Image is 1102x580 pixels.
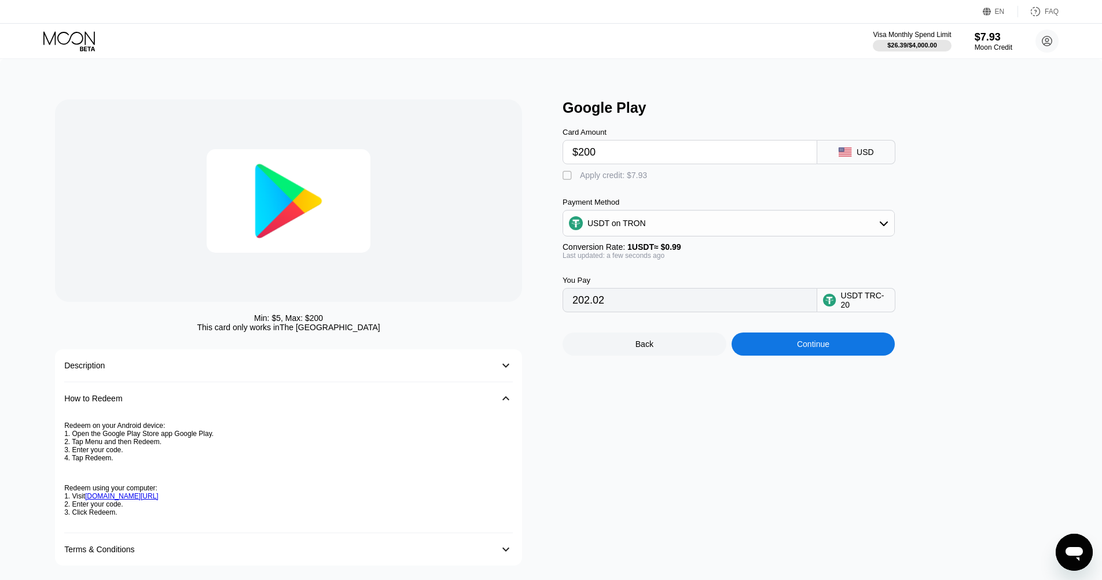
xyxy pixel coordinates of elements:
div: Card Amount [563,128,817,136]
div: $7.93Moon Credit [975,31,1012,51]
input: $0.00 [572,141,807,164]
iframe: Button to launch messaging window, conversation in progress [1056,534,1093,571]
div: 󰅀 [499,542,513,556]
p: Redeem using your computer: 1. Visit 2. Enter your code. 3. Click Redeem. [64,484,513,516]
div: Description [64,361,105,370]
div: Visa Monthly Spend Limit$26.39/$4,000.00 [873,31,951,51]
div: Apply credit: $7.93 [580,171,647,180]
div: FAQ [1045,8,1059,16]
div: FAQ [1018,6,1059,17]
div: Min: $ 5 , Max: $ 200 [254,313,323,323]
div: USDT TRC-20 [841,291,890,309]
div: Continue [797,339,829,349]
div: USDT on TRON [563,212,894,235]
div: Conversion Rate: [563,242,895,252]
div:  [563,170,574,182]
p: Redeem on your Android device: 1. Open the Google Play Store app Google Play. 2. Tap Menu and the... [64,422,513,462]
div: 󰅀 [499,359,513,372]
div: You Pay [563,276,817,285]
div: This card only works in The [GEOGRAPHIC_DATA] [197,323,380,332]
div: $26.39 / $4,000.00 [887,42,937,49]
a: [DOMAIN_NAME][URL] [85,492,159,500]
div: Back [636,339,653,349]
div: Visa Monthly Spend Limit [873,31,951,39]
div: Moon Credit [975,43,1012,51]
div: Continue [732,333,895,356]
div: $7.93 [975,31,1012,43]
span: 1 USDT ≈ $0.99 [627,242,681,252]
div: USD [857,147,874,157]
div: Google Play [563,99,1059,116]
div: Last updated: a few seconds ago [563,252,895,260]
div: 󰅀 [499,391,513,405]
div: EN [995,8,1005,16]
div: Back [563,333,726,356]
div: Terms & Conditions [64,545,134,554]
div: How to Redeem [64,394,122,403]
div: Payment Method [563,198,895,206]
div: EN [983,6,1018,17]
div: USDT on TRON [587,219,646,228]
